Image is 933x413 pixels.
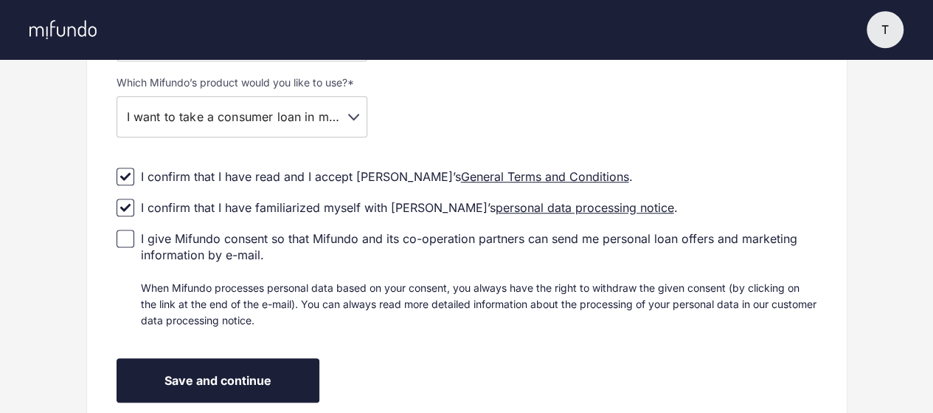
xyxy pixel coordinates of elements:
[141,199,678,216] div: I confirm that I have familiarized myself with [PERSON_NAME]’s .
[117,76,367,89] label: Which Mifundo’s product would you like to use? *
[141,168,633,185] div: I confirm that I have read and I accept [PERSON_NAME]’s .
[141,223,817,335] div: I give Mifundo consent so that Mifundo and its co-operation partners can send me personal loan of...
[117,358,319,403] button: Save and continue
[867,11,903,48] button: T
[117,96,367,137] div: I want to take a consumer loan in my new country
[164,373,271,388] span: Save and continue
[141,281,816,327] span: When Mifundo processes personal data based on your consent, you always have the right to withdraw...
[496,200,674,215] a: personal data processing notice
[461,169,629,184] a: General Terms and Conditions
